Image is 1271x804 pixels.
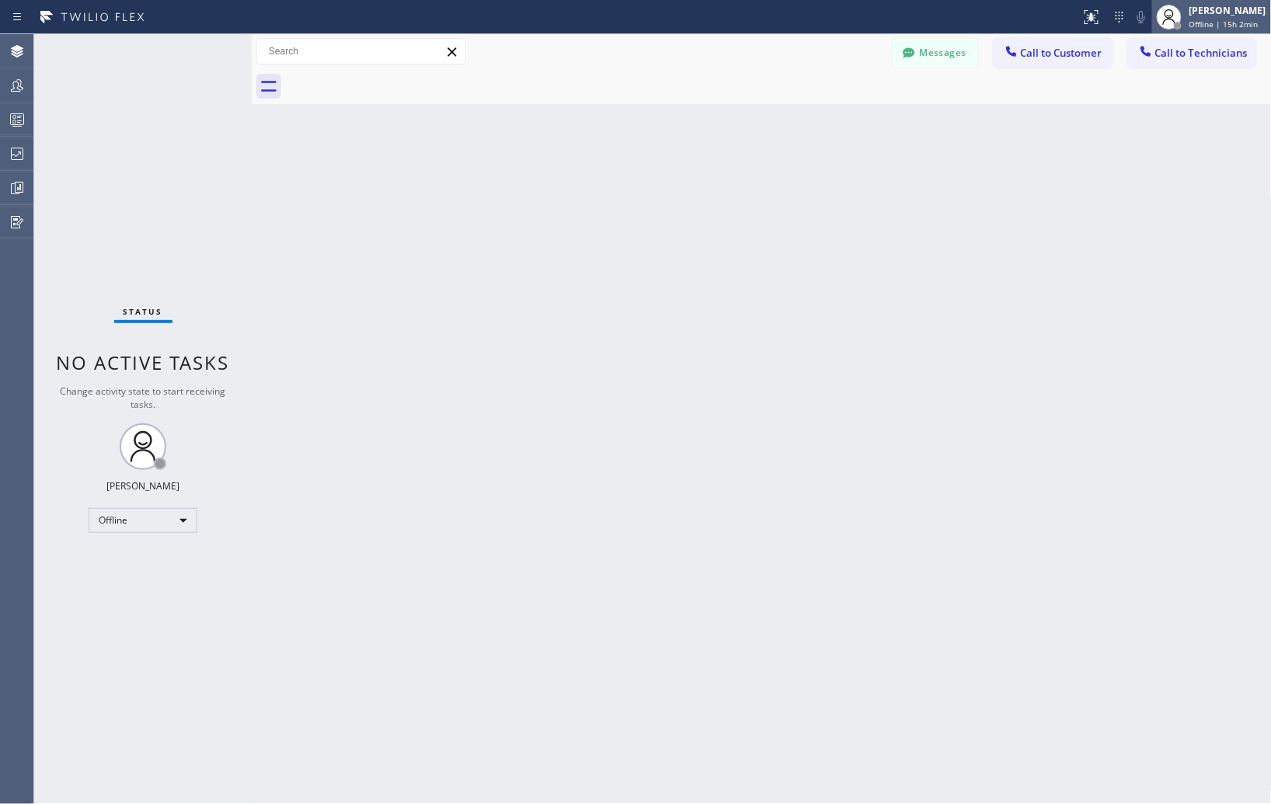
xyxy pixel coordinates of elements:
[89,508,197,533] div: Offline
[257,39,465,64] input: Search
[1189,19,1259,30] span: Offline | 15h 2min
[124,306,163,317] span: Status
[106,479,179,492] div: [PERSON_NAME]
[1130,6,1152,28] button: Mute
[994,38,1113,68] button: Call to Customer
[57,350,230,375] span: No active tasks
[1021,46,1102,60] span: Call to Customer
[893,38,978,68] button: Messages
[61,385,226,411] span: Change activity state to start receiving tasks.
[1128,38,1256,68] button: Call to Technicians
[1155,46,1248,60] span: Call to Technicians
[1189,4,1266,17] div: [PERSON_NAME]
